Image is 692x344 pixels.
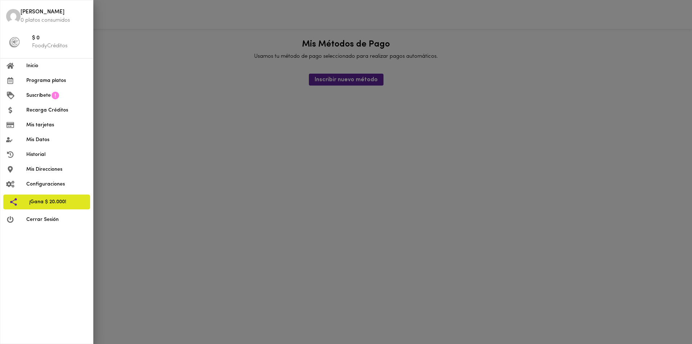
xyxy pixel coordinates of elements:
[26,121,87,129] span: Mis tarjetas
[26,166,87,173] span: Mis Direcciones
[26,151,87,158] span: Historial
[29,198,84,206] span: ¡Gana $ 20.000!
[26,136,87,144] span: Mis Datos
[32,42,87,50] p: FoodyCréditos
[21,17,87,24] p: 0 platos consumidos
[26,216,87,223] span: Cerrar Sesión
[32,34,87,43] span: $ 0
[9,37,20,48] img: foody-creditos-black.png
[26,62,87,70] span: Inicio
[26,106,87,114] span: Recarga Créditos
[26,180,87,188] span: Configuraciones
[650,302,685,337] iframe: Messagebird Livechat Widget
[26,92,51,99] span: Suscríbete
[26,77,87,84] span: Programa platos
[21,8,87,17] span: [PERSON_NAME]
